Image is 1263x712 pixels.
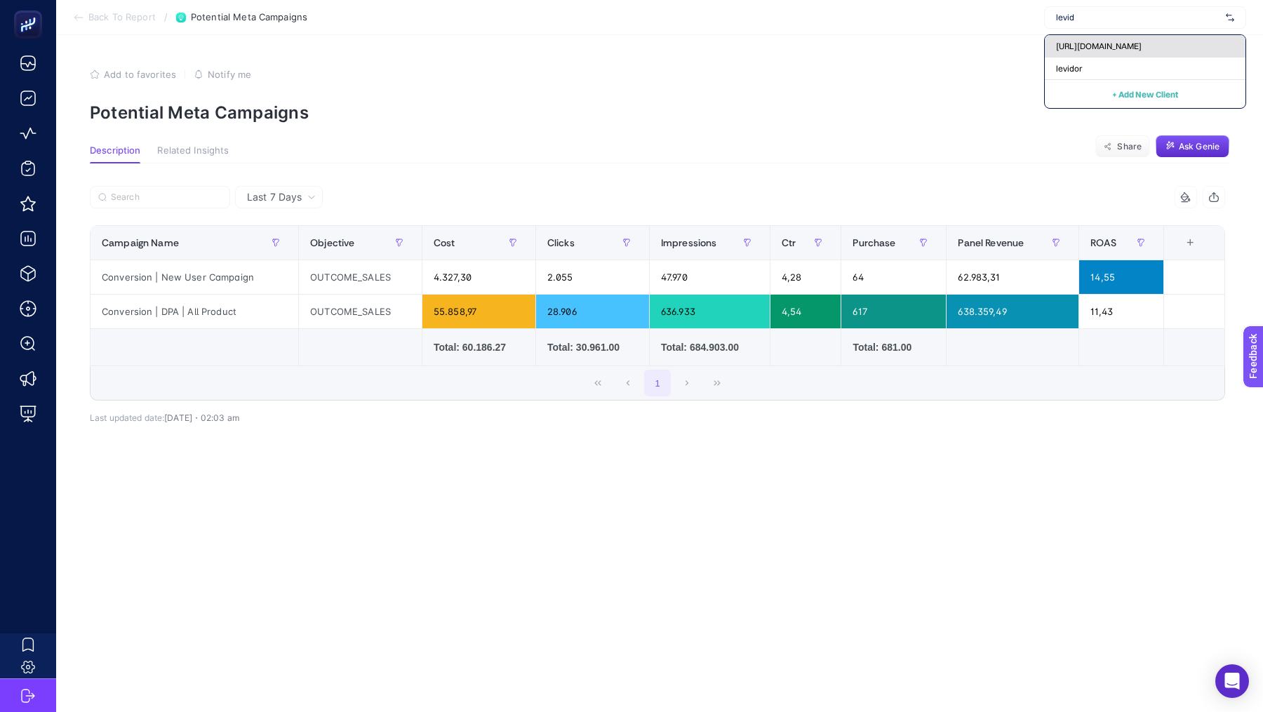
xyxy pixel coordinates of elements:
span: Objective [310,237,354,248]
div: 638.359,49 [947,295,1078,328]
button: 1 [644,370,671,396]
p: Potential Meta Campaigns [90,102,1229,123]
span: Ask Genie [1179,141,1219,152]
span: Clicks [547,237,575,248]
div: 64 [841,260,946,294]
span: ROAS [1090,237,1116,248]
div: 617 [841,295,946,328]
div: OUTCOME_SALES [299,295,422,328]
div: 636.933 [650,295,770,328]
button: Add to favorites [90,69,176,80]
span: Add to favorites [104,69,176,80]
span: Last 7 Days [247,190,302,204]
span: Potential Meta Campaigns [191,12,307,23]
span: Panel Revenue [958,237,1024,248]
button: Ask Genie [1156,135,1229,158]
img: svg%3e [1226,11,1234,25]
div: 4,54 [770,295,841,328]
span: Cost [434,237,455,248]
div: Open Intercom Messenger [1215,664,1249,698]
div: Last 7 Days [90,208,1225,423]
span: Purchase [853,237,895,248]
div: 4.327,30 [422,260,535,294]
span: Last updated date: [90,412,164,423]
div: 62.983,31 [947,260,1078,294]
div: 9 items selected [1175,237,1187,268]
span: Related Insights [157,145,229,156]
span: Description [90,145,140,156]
div: Total: 60.186.27 [434,340,524,354]
span: / [164,11,168,22]
span: Back To Report [88,12,156,23]
input: Search [111,192,222,203]
span: + Add New Client [1112,89,1178,100]
button: Related Insights [157,145,229,163]
span: Ctr [782,237,796,248]
div: OUTCOME_SALES [299,260,422,294]
div: Total: 681.00 [853,340,935,354]
span: Impressions [661,237,717,248]
button: Share [1095,135,1150,158]
button: Notify me [194,69,251,80]
span: Share [1117,141,1142,152]
div: Total: 684.903.00 [661,340,759,354]
div: Total: 30.961.00 [547,340,638,354]
div: 14,55 [1079,260,1163,294]
span: Campaign Name [102,237,179,248]
div: 11,43 [1079,295,1163,328]
div: 4,28 [770,260,841,294]
span: Notify me [208,69,251,80]
div: + [1177,237,1203,248]
span: [DATE]・02:03 am [164,412,239,423]
div: Conversion | DPA | All Product [91,295,298,328]
div: 2.055 [536,260,649,294]
div: 47.970 [650,260,770,294]
span: Feedback [8,4,53,15]
span: [URL][DOMAIN_NAME] [1056,41,1142,52]
div: Conversion | New User Campaign [91,260,298,294]
button: Description [90,145,140,163]
div: 28.906 [536,295,649,328]
div: 55.858,97 [422,295,535,328]
input: www.he-qa.com [1056,12,1220,23]
button: + Add New Client [1112,86,1178,102]
span: levidor [1056,63,1082,74]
